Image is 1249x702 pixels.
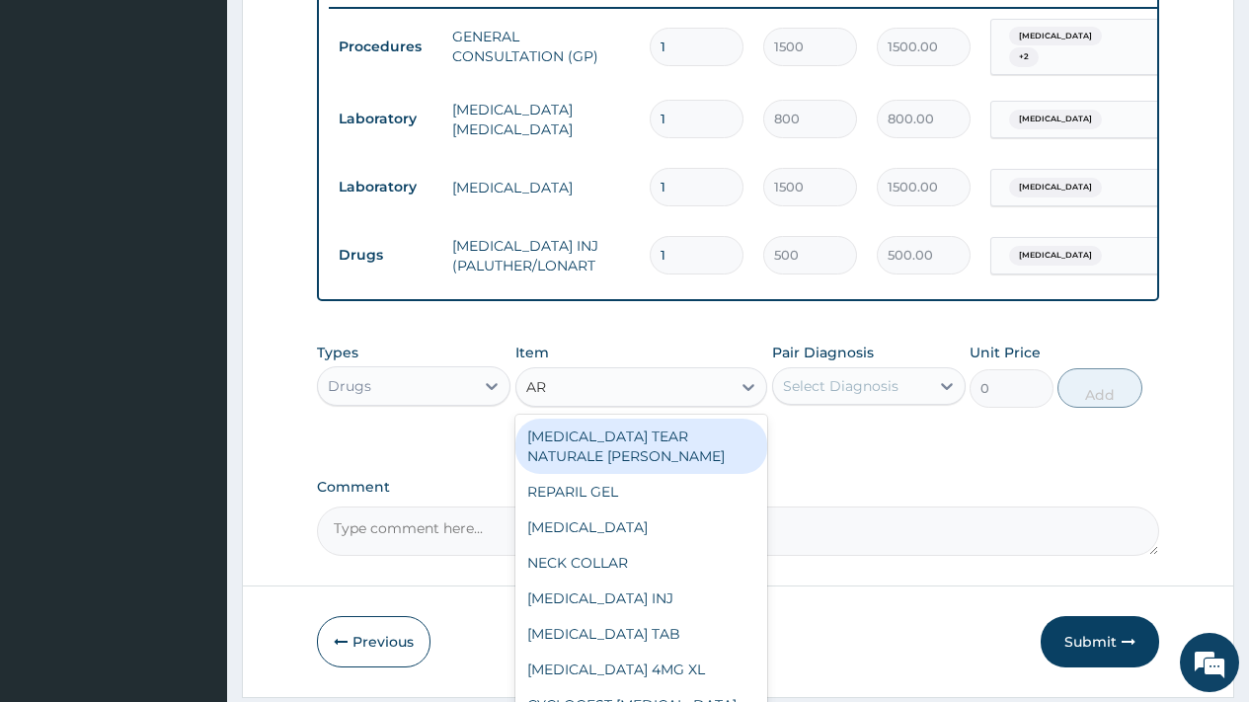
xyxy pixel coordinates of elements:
div: Drugs [328,376,371,396]
span: We're online! [115,219,273,419]
div: Select Diagnosis [783,376,898,396]
td: Drugs [329,237,442,273]
label: Item [515,343,549,362]
button: Submit [1041,616,1159,667]
img: d_794563401_company_1708531726252_794563401 [37,99,80,148]
div: NECK COLLAR [515,545,768,581]
td: [MEDICAL_DATA] [MEDICAL_DATA] [442,90,640,149]
div: [MEDICAL_DATA] [515,509,768,545]
div: REPARIL GEL [515,474,768,509]
div: [MEDICAL_DATA] TAB [515,616,768,652]
div: Chat with us now [103,111,332,136]
span: [MEDICAL_DATA] [1009,178,1102,197]
td: Laboratory [329,169,442,205]
label: Unit Price [970,343,1041,362]
button: Previous [317,616,430,667]
span: [MEDICAL_DATA] [1009,27,1102,46]
span: [MEDICAL_DATA] [1009,110,1102,129]
label: Pair Diagnosis [772,343,874,362]
span: [MEDICAL_DATA] [1009,246,1102,266]
textarea: Type your message and hit 'Enter' [10,481,376,550]
div: [MEDICAL_DATA] INJ [515,581,768,616]
span: + 2 [1009,47,1039,67]
label: Types [317,345,358,361]
label: Comment [317,479,1159,496]
button: Add [1057,368,1141,408]
div: [MEDICAL_DATA] 4MG XL [515,652,768,687]
td: [MEDICAL_DATA] [442,168,640,207]
div: Minimize live chat window [324,10,371,57]
div: [MEDICAL_DATA] TEAR NATURALE [PERSON_NAME] [515,419,768,474]
td: GENERAL CONSULTATION (GP) [442,17,640,76]
td: [MEDICAL_DATA] INJ (PALUTHER/LONART [442,226,640,285]
td: Procedures [329,29,442,65]
td: Laboratory [329,101,442,137]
